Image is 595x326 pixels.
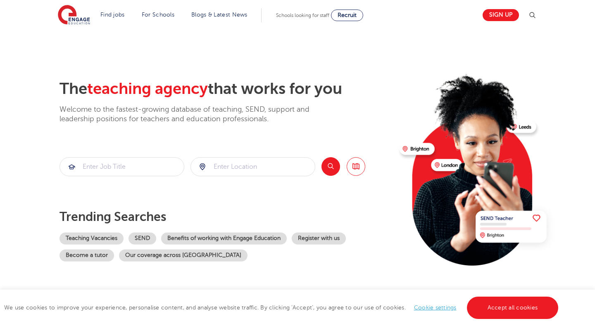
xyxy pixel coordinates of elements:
[292,233,346,244] a: Register with us
[129,233,156,244] a: SEND
[414,304,457,311] a: Cookie settings
[338,12,357,18] span: Recruit
[58,5,90,26] img: Engage Education
[190,157,315,176] div: Submit
[321,157,340,176] button: Search
[59,105,332,124] p: Welcome to the fastest-growing database of teaching, SEND, support and leadership positions for t...
[119,249,248,261] a: Our coverage across [GEOGRAPHIC_DATA]
[4,304,560,311] span: We use cookies to improve your experience, personalise content, and analyse website traffic. By c...
[467,297,559,319] a: Accept all cookies
[161,233,287,244] a: Benefits of working with Engage Education
[100,12,125,18] a: Find jobs
[59,249,114,261] a: Become a tutor
[60,158,184,176] input: Submit
[87,80,208,98] span: teaching agency
[142,12,174,18] a: For Schools
[191,12,248,18] a: Blogs & Latest News
[276,12,329,18] span: Schools looking for staff
[59,209,393,224] p: Trending searches
[331,10,363,21] a: Recruit
[191,158,315,176] input: Submit
[59,79,393,98] h2: The that works for you
[59,233,124,244] a: Teaching Vacancies
[483,9,519,21] a: Sign up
